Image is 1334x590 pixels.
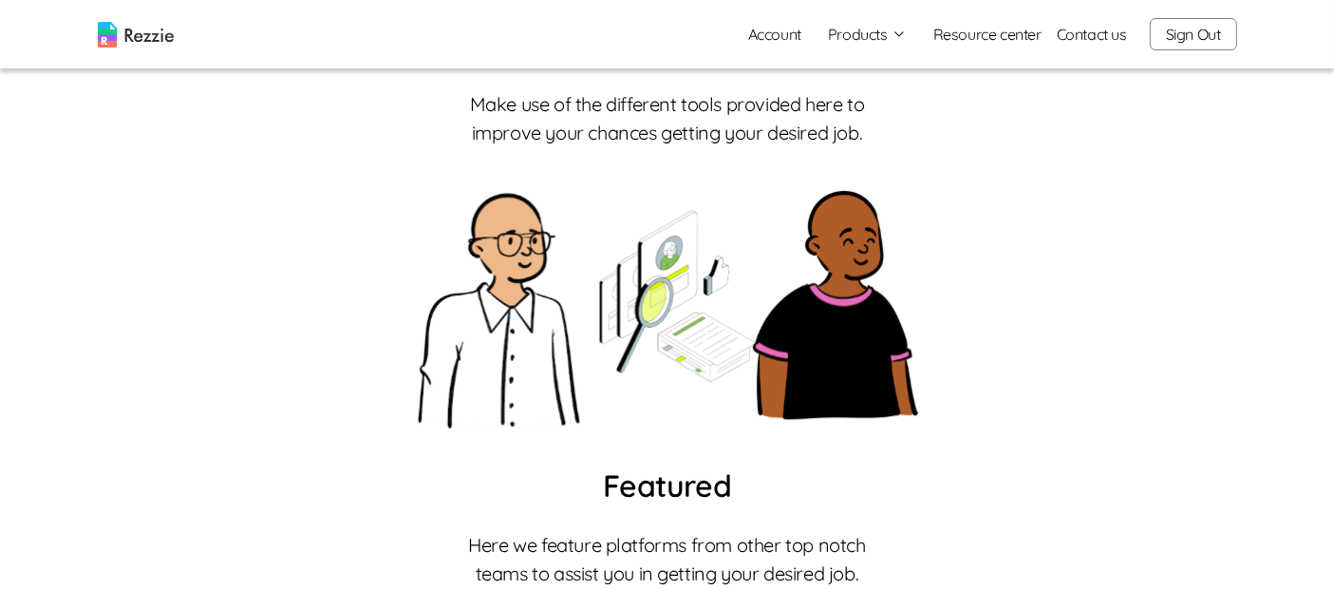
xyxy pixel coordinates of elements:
[406,178,929,441] img: 3 people
[136,463,1199,508] p: Featured
[442,531,892,588] p: Here we feature platforms from other top notch teams to assist you in getting your desired job.
[1057,23,1127,46] a: Contact us
[733,15,817,53] a: Account
[454,90,881,147] p: Make use of the different tools provided here to improve your chances getting your desired job.
[1150,18,1237,50] button: Sign Out
[98,22,174,48] img: logo
[828,23,907,46] button: Products
[933,23,1042,46] a: Resource center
